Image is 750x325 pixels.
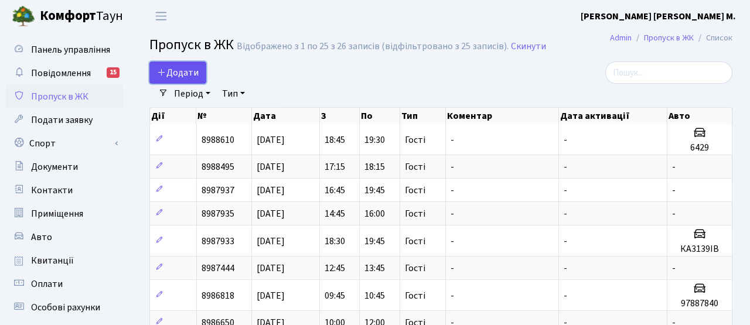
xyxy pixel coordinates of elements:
[325,134,345,146] span: 18:45
[325,262,345,275] span: 12:45
[564,134,567,146] span: -
[257,160,285,173] span: [DATE]
[31,207,83,220] span: Приміщення
[257,262,285,275] span: [DATE]
[146,6,176,26] button: Переключити навігацію
[6,272,123,296] a: Оплати
[405,162,425,172] span: Гості
[202,184,234,197] span: 8987937
[257,235,285,248] span: [DATE]
[6,155,123,179] a: Документи
[405,135,425,145] span: Гості
[672,262,676,275] span: -
[202,262,234,275] span: 8987444
[564,262,567,275] span: -
[511,41,546,52] a: Скинути
[405,237,425,246] span: Гості
[31,160,78,173] span: Документи
[364,184,385,197] span: 19:45
[581,9,736,23] a: [PERSON_NAME] [PERSON_NAME] М.
[672,244,727,255] h5: КА3139ІВ
[6,249,123,272] a: Квитанції
[581,10,736,23] b: [PERSON_NAME] [PERSON_NAME] М.
[364,235,385,248] span: 19:45
[325,160,345,173] span: 17:15
[564,207,567,220] span: -
[6,108,123,132] a: Подати заявку
[149,61,206,84] a: Додати
[605,61,732,84] input: Пошук...
[6,296,123,319] a: Особові рахунки
[364,289,385,302] span: 10:45
[559,108,667,124] th: Дата активації
[325,184,345,197] span: 16:45
[257,289,285,302] span: [DATE]
[149,35,234,55] span: Пропуск в ЖК
[446,108,559,124] th: Коментар
[610,32,632,44] a: Admin
[40,6,96,25] b: Комфорт
[150,108,196,124] th: Дії
[405,291,425,300] span: Гості
[6,85,123,108] a: Пропуск в ЖК
[31,301,100,314] span: Особові рахунки
[6,38,123,61] a: Панель управління
[169,84,215,104] a: Період
[217,84,250,104] a: Тип
[31,43,110,56] span: Панель управління
[451,262,454,275] span: -
[31,254,74,267] span: Квитанції
[451,207,454,220] span: -
[364,160,385,173] span: 18:15
[6,202,123,225] a: Приміщення
[364,207,385,220] span: 16:00
[694,32,732,45] li: Список
[564,160,567,173] span: -
[405,209,425,218] span: Гості
[31,231,52,244] span: Авто
[252,108,319,124] th: Дата
[644,32,694,44] a: Пропуск в ЖК
[451,235,454,248] span: -
[672,160,676,173] span: -
[364,262,385,275] span: 13:45
[672,207,676,220] span: -
[202,134,234,146] span: 8988610
[364,134,385,146] span: 19:30
[31,114,93,126] span: Подати заявку
[400,108,446,124] th: Тип
[672,142,727,153] h5: 6429
[667,108,732,124] th: Авто
[564,235,567,248] span: -
[564,289,567,302] span: -
[405,264,425,273] span: Гості
[6,179,123,202] a: Контакти
[237,41,509,52] div: Відображено з 1 по 25 з 26 записів (відфільтровано з 25 записів).
[325,235,345,248] span: 18:30
[672,184,676,197] span: -
[592,26,750,50] nav: breadcrumb
[6,61,123,85] a: Повідомлення15
[40,6,123,26] span: Таун
[564,184,567,197] span: -
[451,160,454,173] span: -
[107,67,120,78] div: 15
[257,207,285,220] span: [DATE]
[672,298,727,309] h5: 97887840
[405,186,425,195] span: Гості
[157,66,199,79] span: Додати
[202,207,234,220] span: 8987935
[12,5,35,28] img: logo.png
[451,289,454,302] span: -
[31,90,88,103] span: Пропуск в ЖК
[31,278,63,290] span: Оплати
[202,235,234,248] span: 8987933
[6,225,123,249] a: Авто
[451,134,454,146] span: -
[31,184,73,197] span: Контакти
[325,207,345,220] span: 14:45
[257,134,285,146] span: [DATE]
[320,108,360,124] th: З
[202,289,234,302] span: 8986818
[196,108,252,124] th: №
